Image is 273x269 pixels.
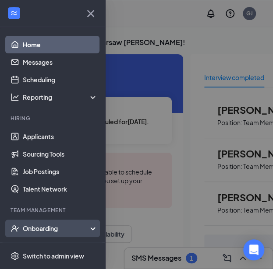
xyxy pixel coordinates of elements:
[243,239,264,260] div: Open Intercom Messenger
[11,115,96,122] div: Hiring
[84,7,98,21] svg: Cross
[11,93,19,101] svg: Analysis
[23,252,84,260] div: Switch to admin view
[23,180,98,198] a: Talent Network
[10,9,18,17] svg: WorkstreamLogo
[23,128,98,145] a: Applicants
[23,71,98,88] a: Scheduling
[11,252,19,260] svg: Settings
[23,163,98,180] a: Job Postings
[23,145,98,163] a: Sourcing Tools
[23,93,98,101] div: Reporting
[23,53,98,71] a: Messages
[23,237,98,255] a: Team
[11,224,19,233] svg: UserCheck
[11,206,96,214] div: Team Management
[23,224,90,233] div: Onboarding
[23,36,98,53] a: Home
